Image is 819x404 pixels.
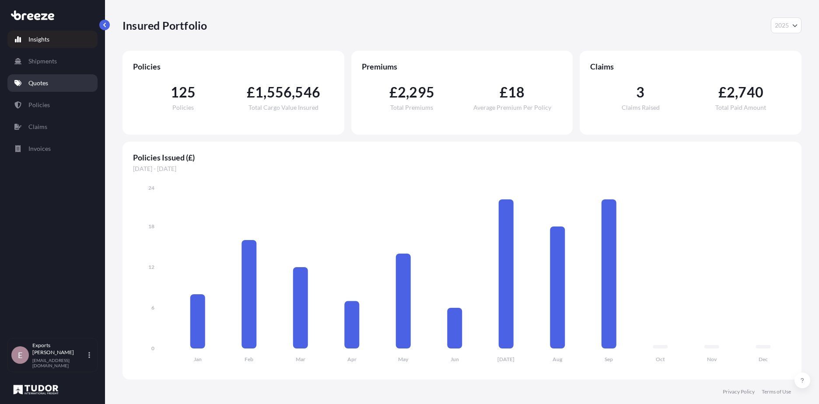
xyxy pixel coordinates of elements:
[735,85,738,99] span: ,
[762,388,791,395] a: Terms of Use
[151,345,154,352] tspan: 0
[263,85,266,99] span: ,
[7,96,98,114] a: Policies
[7,31,98,48] a: Insights
[28,144,51,153] p: Invoices
[151,304,154,311] tspan: 6
[738,85,763,99] span: 740
[500,85,508,99] span: £
[473,104,551,111] span: Average Premium Per Policy
[18,351,22,359] span: E
[172,104,194,111] span: Policies
[406,85,409,99] span: ,
[255,85,263,99] span: 1
[727,85,735,99] span: 2
[28,101,50,109] p: Policies
[775,21,789,30] span: 2025
[398,356,409,362] tspan: May
[590,61,791,72] span: Claims
[11,383,61,397] img: organization-logo
[122,18,207,32] p: Insured Portfolio
[771,17,801,33] button: Year Selector
[292,85,295,99] span: ,
[296,356,305,362] tspan: Mar
[723,388,755,395] a: Privacy Policy
[389,85,398,99] span: £
[28,122,47,131] p: Claims
[718,85,727,99] span: £
[7,74,98,92] a: Quotes
[32,358,87,368] p: [EMAIL_ADDRESS][DOMAIN_NAME]
[171,85,196,99] span: 125
[622,104,660,111] span: Claims Raised
[759,356,768,362] tspan: Dec
[28,79,48,87] p: Quotes
[390,104,433,111] span: Total Premiums
[715,104,766,111] span: Total Paid Amount
[7,118,98,136] a: Claims
[347,356,357,362] tspan: Apr
[32,342,87,356] p: Exports [PERSON_NAME]
[148,185,154,191] tspan: 24
[148,223,154,230] tspan: 18
[133,164,791,173] span: [DATE] - [DATE]
[28,35,49,44] p: Insights
[247,85,255,99] span: £
[553,356,563,362] tspan: Aug
[497,356,514,362] tspan: [DATE]
[508,85,525,99] span: 18
[362,61,563,72] span: Premiums
[656,356,665,362] tspan: Oct
[148,264,154,270] tspan: 12
[295,85,320,99] span: 546
[267,85,292,99] span: 556
[7,52,98,70] a: Shipments
[133,61,334,72] span: Policies
[605,356,613,362] tspan: Sep
[194,356,202,362] tspan: Jan
[707,356,717,362] tspan: Nov
[451,356,459,362] tspan: Jun
[245,356,253,362] tspan: Feb
[133,152,791,163] span: Policies Issued (£)
[409,85,434,99] span: 295
[7,140,98,157] a: Invoices
[248,104,318,111] span: Total Cargo Value Insured
[636,85,644,99] span: 3
[28,57,57,66] p: Shipments
[398,85,406,99] span: 2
